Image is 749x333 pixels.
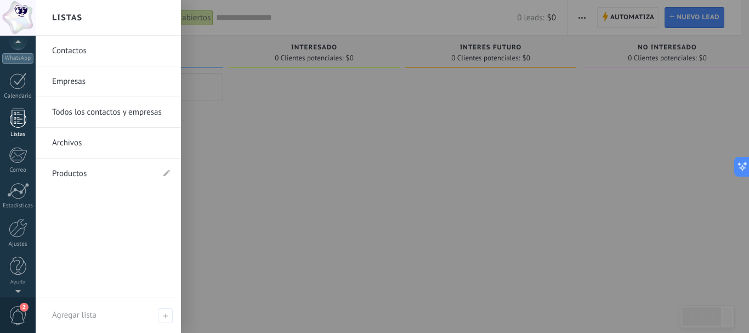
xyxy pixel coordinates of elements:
div: Ajustes [2,241,34,248]
h2: Listas [52,1,82,35]
div: Listas [2,131,34,138]
div: Estadísticas [2,202,34,210]
span: Agregar lista [158,308,173,323]
span: 2 [20,303,29,312]
a: Archivos [52,128,170,159]
a: Contactos [52,36,170,66]
div: Ayuda [2,279,34,286]
span: Agregar lista [52,310,97,320]
div: Calendario [2,93,34,100]
div: WhatsApp [2,53,33,64]
a: Productos [52,159,154,189]
a: Todos los contactos y empresas [52,97,170,128]
div: Correo [2,167,34,174]
a: Empresas [52,66,170,97]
